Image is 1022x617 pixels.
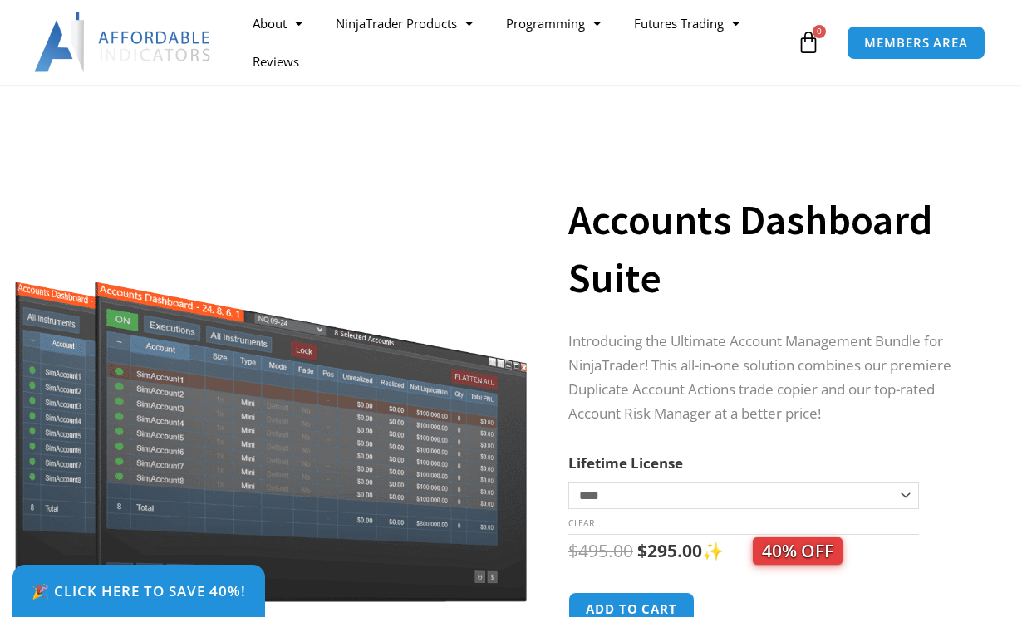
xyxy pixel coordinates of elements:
[236,4,792,81] nav: Menu
[568,539,633,562] bdi: 495.00
[568,191,980,307] h1: Accounts Dashboard Suite
[702,539,843,562] span: ✨
[489,4,617,42] a: Programming
[568,517,594,529] a: Clear options
[637,539,647,562] span: $
[772,18,845,66] a: 0
[32,584,246,598] span: 🎉 Click Here to save 40%!
[568,453,683,473] label: Lifetime License
[34,12,213,72] img: LogoAI | Affordable Indicators – NinjaTrader
[813,25,826,38] span: 0
[864,37,968,49] span: MEMBERS AREA
[12,565,265,617] a: 🎉 Click Here to save 40%!
[568,330,980,426] p: Introducing the Ultimate Account Management Bundle for NinjaTrader! This all-in-one solution comb...
[319,4,489,42] a: NinjaTrader Products
[236,42,316,81] a: Reviews
[753,537,843,565] span: 40% OFF
[568,539,578,562] span: $
[847,26,985,60] a: MEMBERS AREA
[236,4,319,42] a: About
[637,539,702,562] bdi: 295.00
[617,4,756,42] a: Futures Trading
